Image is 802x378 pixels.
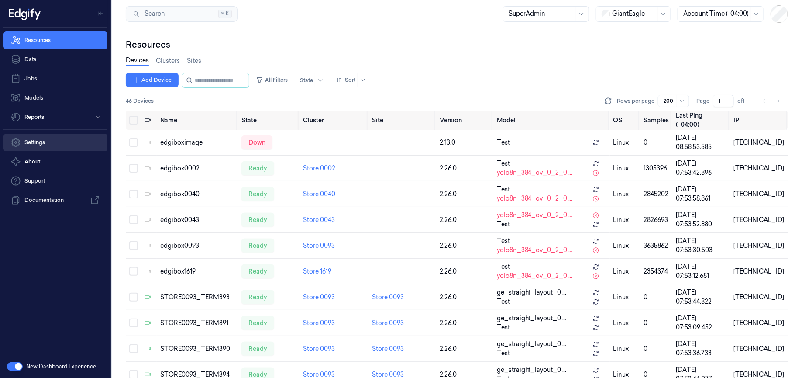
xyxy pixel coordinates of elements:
[497,211,573,220] span: yolo8n_384_ov_0_2_0 ...
[497,365,567,375] span: ge_straight_layout_0 ...
[733,344,785,354] div: [TECHNICAL_ID]
[497,271,573,281] span: yolo8n_384_ov_0_2_0 ...
[737,97,751,105] span: of 1
[126,56,149,66] a: Devices
[644,164,669,173] div: 1305396
[129,215,138,224] button: Select row
[497,314,567,323] span: ge_straight_layout_0 ...
[613,319,637,328] p: linux
[303,216,335,224] a: Store 0043
[3,31,107,49] a: Resources
[253,73,291,87] button: All Filters
[733,319,785,328] div: [TECHNICAL_ID]
[241,342,274,356] div: ready
[303,164,335,172] a: Store 0002
[241,161,274,175] div: ready
[3,153,107,170] button: About
[299,111,368,130] th: Cluster
[129,164,138,173] button: Select row
[187,56,201,66] a: Sites
[497,138,510,147] span: Test
[303,319,335,327] a: Store 0093
[126,6,238,22] button: Search⌘K
[613,267,637,276] p: linux
[676,288,726,306] div: [DATE] 07:53:44.822
[440,164,489,173] div: 2.26.0
[160,293,234,302] div: STORE0093_TERM393
[497,236,510,246] span: Test
[303,293,335,301] a: Store 0093
[241,213,274,227] div: ready
[493,111,610,130] th: Model
[303,267,331,275] a: Store 1619
[497,262,510,271] span: Test
[733,190,785,199] div: [TECHNICAL_ID]
[241,290,274,304] div: ready
[129,319,138,327] button: Select row
[160,164,234,173] div: edgibox0002
[303,242,335,250] a: Store 0093
[676,340,726,358] div: [DATE] 07:53:36.733
[676,185,726,203] div: [DATE] 07:53:58.861
[497,220,510,229] span: Test
[440,344,489,354] div: 2.26.0
[644,138,669,147] div: 0
[497,297,510,306] span: Test
[160,344,234,354] div: STORE0093_TERM390
[160,241,234,250] div: edgibox0093
[129,293,138,302] button: Select row
[160,319,234,328] div: STORE0093_TERM391
[440,215,489,225] div: 2.26.0
[733,241,785,250] div: [TECHNICAL_ID]
[696,97,709,105] span: Page
[497,323,510,332] span: Test
[640,111,672,130] th: Samples
[733,215,785,225] div: [TECHNICAL_ID]
[372,293,404,301] a: Store 0093
[733,138,785,147] div: [TECHNICAL_ID]
[141,9,165,18] span: Search
[241,187,274,201] div: ready
[440,241,489,250] div: 2.26.0
[129,344,138,353] button: Select row
[497,194,573,203] span: yolo8n_384_ov_0_2_0 ...
[497,246,573,255] span: yolo8n_384_ov_0_2_0 ...
[610,111,640,130] th: OS
[497,288,567,297] span: ge_straight_layout_0 ...
[644,241,669,250] div: 3635862
[126,38,788,51] div: Resources
[129,138,138,147] button: Select row
[126,73,179,87] button: Add Device
[613,344,637,354] p: linux
[613,138,637,147] p: linux
[241,264,274,278] div: ready
[613,241,637,250] p: linux
[644,293,669,302] div: 0
[156,56,180,66] a: Clusters
[676,133,726,152] div: [DATE] 08:58:53.585
[160,267,234,276] div: edgibox1619
[676,314,726,332] div: [DATE] 07:53:09.452
[3,108,107,126] button: Reports
[436,111,493,130] th: Version
[730,111,788,130] th: IP
[644,190,669,199] div: 2845202
[676,159,726,177] div: [DATE] 07:53:42.896
[303,345,335,353] a: Store 0093
[160,138,234,147] div: edgiboximage
[440,138,489,147] div: 2.13.0
[372,345,404,353] a: Store 0093
[440,319,489,328] div: 2.26.0
[672,111,730,130] th: Last Ping (-04:00)
[129,267,138,276] button: Select row
[93,7,107,21] button: Toggle Navigation
[3,191,107,209] a: Documentation
[3,70,107,87] a: Jobs
[617,97,654,105] p: Rows per page
[676,211,726,229] div: [DATE] 07:53:52.880
[157,111,238,130] th: Name
[613,215,637,225] p: linux
[497,340,567,349] span: ge_straight_layout_0 ...
[160,190,234,199] div: edgibox0040
[644,344,669,354] div: 0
